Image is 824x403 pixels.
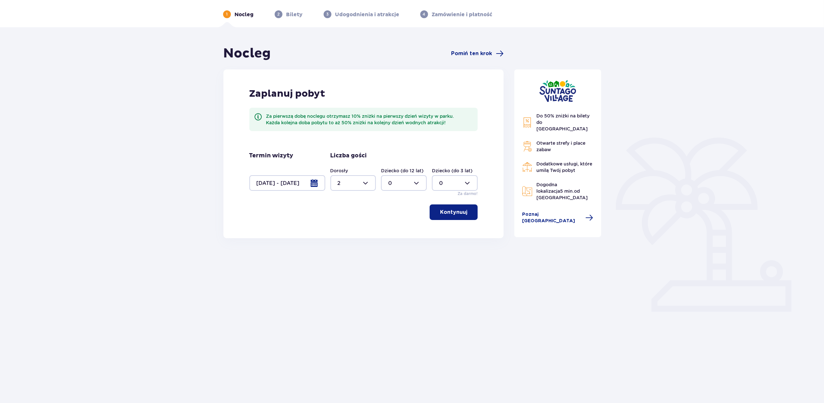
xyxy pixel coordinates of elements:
[430,204,478,220] button: Kontynuuj
[522,211,593,224] a: Poznaj [GEOGRAPHIC_DATA]
[249,88,326,100] p: Zaplanuj pobyt
[451,50,504,57] a: Pomiń ten krok
[458,191,478,197] p: Za darmo!
[335,11,400,18] p: Udogodnienia i atrakcje
[539,80,576,102] img: Suntago Village
[432,11,493,18] p: Zamówienie i płatność
[451,50,492,57] span: Pomiń ten krok
[286,11,303,18] p: Bilety
[522,162,532,172] img: Restaurant Icon
[432,167,472,174] label: Dziecko (do 3 lat)
[536,140,585,152] span: Otwarte strefy i place zabaw
[423,11,425,17] p: 4
[522,141,532,152] img: Grill Icon
[223,45,271,62] h1: Nocleg
[522,117,532,128] img: Discount Icon
[560,189,574,194] span: 5 min.
[522,211,582,224] span: Poznaj [GEOGRAPHIC_DATA]
[226,11,228,17] p: 1
[235,11,254,18] p: Nocleg
[522,186,532,196] img: Map Icon
[326,11,328,17] p: 3
[249,152,293,160] p: Termin wizyty
[381,167,424,174] label: Dziecko (do 12 lat)
[266,113,473,126] div: Za pierwszą dobę noclegu otrzymasz 10% zniżki na pierwszy dzień wizyty w parku. Każda kolejna dob...
[277,11,280,17] p: 2
[536,161,592,173] span: Dodatkowe usługi, które umilą Twój pobyt
[330,167,348,174] label: Dorosły
[536,182,588,200] span: Dogodna lokalizacja od [GEOGRAPHIC_DATA]
[440,209,467,216] p: Kontynuuj
[536,113,590,131] span: Do 50% zniżki na bilety do [GEOGRAPHIC_DATA]
[330,152,367,160] p: Liczba gości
